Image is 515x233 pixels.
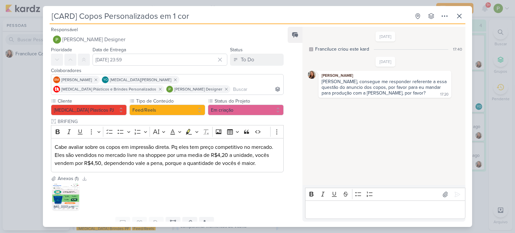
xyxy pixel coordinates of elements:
[129,105,205,115] button: Feed/Reels
[93,54,227,66] input: Select a date
[308,71,316,79] img: Franciluce Carvalho
[241,56,254,64] div: To Do
[232,85,282,93] input: Buscar
[53,76,60,83] div: Beth Monteiro
[61,86,156,92] span: [MEDICAL_DATA] Plásticos e Brindes Personalizados
[62,36,125,44] span: [PERSON_NAME] Designer
[51,27,78,33] label: Responsável
[440,92,449,97] div: 17:20
[55,143,280,167] p: Cabe avaliar sobre os copos em impressão direta. Pq eles tem preço competitivo no mercado. Eles s...
[52,203,79,210] div: IMG_0001.png
[230,47,243,53] label: Status
[103,78,108,82] p: YO
[230,54,284,66] button: To Do
[51,67,284,74] div: Colaboradores
[57,98,127,105] label: Cliente
[305,200,465,219] div: Editor editing area: main
[51,125,284,138] div: Editor toolbar
[51,138,284,173] div: Editor editing area: main
[305,188,465,201] div: Editor toolbar
[315,46,369,53] div: Franciluce criou este kard
[320,72,450,79] div: [PERSON_NAME]
[56,118,284,125] input: Texto sem título
[208,105,284,115] button: Em criação
[51,34,284,46] button: [PERSON_NAME] Designer
[58,175,78,182] div: Anexos (1)
[53,86,60,93] img: Allegra Plásticos e Brindes Personalizados
[214,98,284,105] label: Status do Projeto
[51,105,127,115] button: [MEDICAL_DATA] Plasticos PJ
[110,77,171,83] span: [MEDICAL_DATA][PERSON_NAME]
[166,86,173,93] img: Paloma Paixão Designer
[50,10,410,22] input: Kard Sem Título
[102,76,109,83] div: Yasmin Oliveira
[52,183,79,210] img: MPqz3L4oCirXAFaPjxYAlgbP1De7z9j2AxJBT996.png
[174,86,222,92] span: [PERSON_NAME] Designer
[61,77,92,83] span: [PERSON_NAME]
[51,47,72,53] label: Prioridade
[93,47,126,53] label: Data de Entrega
[135,98,205,105] label: Tipo de Conteúdo
[53,36,61,44] img: Paloma Paixão Designer
[54,78,59,82] p: BM
[322,79,448,96] div: [PERSON_NAME], consegue me responder referente a essa questão do anuncio dos copos, por favor par...
[453,46,462,52] div: 17:40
